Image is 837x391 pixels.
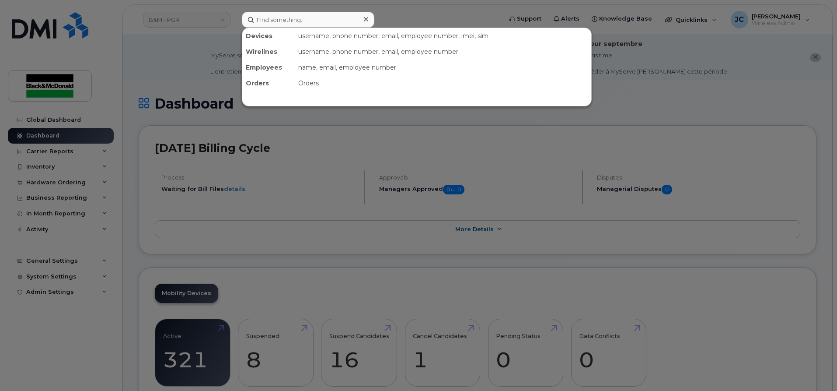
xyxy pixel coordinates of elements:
[242,44,295,60] div: Wirelines
[242,28,295,44] div: Devices
[295,28,591,44] div: username, phone number, email, employee number, imei, sim
[295,44,591,60] div: username, phone number, email, employee number
[242,60,295,75] div: Employees
[295,75,591,91] div: Orders
[242,75,295,91] div: Orders
[295,60,591,75] div: name, email, employee number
